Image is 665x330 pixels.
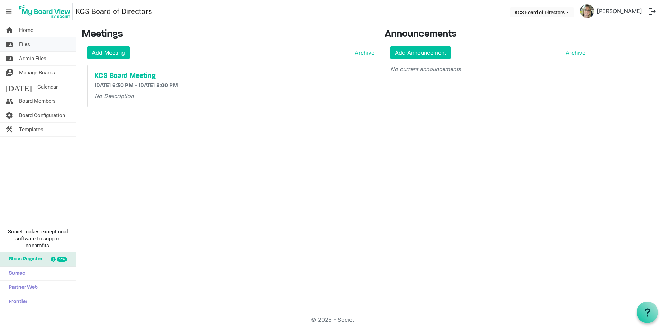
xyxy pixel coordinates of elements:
[19,23,33,37] span: Home
[5,66,14,80] span: switch_account
[352,48,374,57] a: Archive
[5,52,14,65] span: folder_shared
[76,5,152,18] a: KCS Board of Directors
[5,80,32,94] span: [DATE]
[5,295,27,309] span: Frontier
[5,108,14,122] span: settings
[19,66,55,80] span: Manage Boards
[2,5,15,18] span: menu
[95,82,367,89] h6: [DATE] 6:30 PM - [DATE] 8:00 PM
[19,52,46,65] span: Admin Files
[5,94,14,108] span: people
[5,123,14,136] span: construction
[5,37,14,51] span: folder_shared
[311,316,354,323] a: © 2025 - Societ
[19,108,65,122] span: Board Configuration
[19,123,43,136] span: Templates
[17,3,76,20] a: My Board View Logo
[17,3,73,20] img: My Board View Logo
[510,7,574,17] button: KCS Board of Directors dropdownbutton
[5,281,38,295] span: Partner Web
[5,252,42,266] span: Glass Register
[563,48,585,57] a: Archive
[5,23,14,37] span: home
[390,46,451,59] a: Add Announcement
[390,65,585,73] p: No current announcements
[57,257,67,262] div: new
[645,4,659,19] button: logout
[19,94,56,108] span: Board Members
[82,29,374,41] h3: Meetings
[385,29,591,41] h3: Announcements
[37,80,58,94] span: Calendar
[594,4,645,18] a: [PERSON_NAME]
[95,72,367,80] a: KCS Board Meeting
[580,4,594,18] img: Hh7k5mmDIpqOGLPaJpI44K6sLj7PEd2haQyQ_kEn3Nv_4lU3kCoxkUlArsVuURaGZOBNaMZtGBN_Ck85F7L1bw_thumb.png
[5,267,25,280] span: Sumac
[87,46,130,59] a: Add Meeting
[19,37,30,51] span: Files
[3,228,73,249] span: Societ makes exceptional software to support nonprofits.
[95,92,367,100] p: No Description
